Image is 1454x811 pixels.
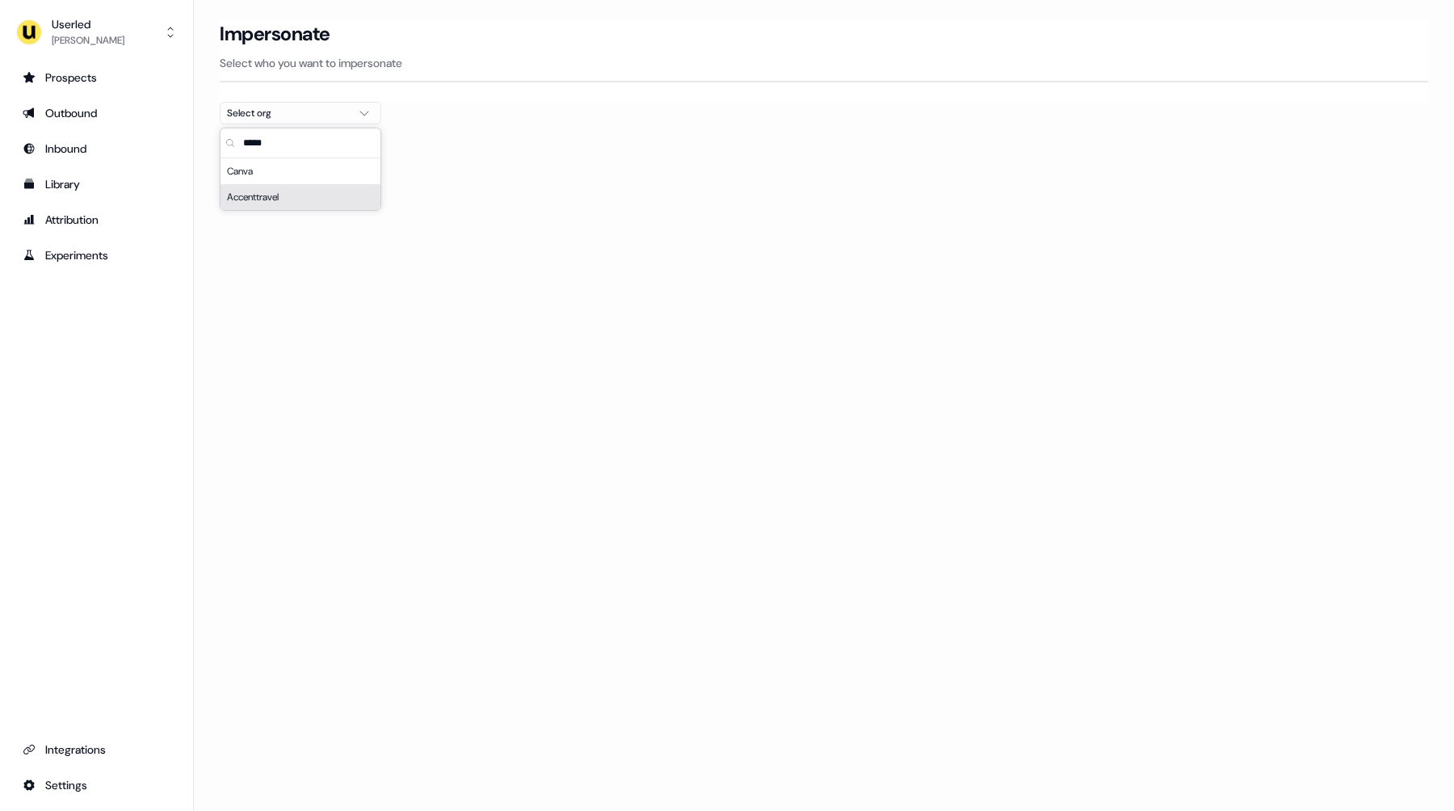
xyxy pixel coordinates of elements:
[13,100,180,126] a: Go to outbound experience
[220,102,381,124] button: Select org
[13,207,180,233] a: Go to attribution
[23,105,170,121] div: Outbound
[221,158,380,210] div: Suggestions
[220,22,330,46] h3: Impersonate
[52,16,124,32] div: Userled
[23,247,170,263] div: Experiments
[13,737,180,763] a: Go to integrations
[23,141,170,157] div: Inbound
[23,742,170,758] div: Integrations
[13,136,180,162] a: Go to Inbound
[52,32,124,48] div: [PERSON_NAME]
[220,55,1428,71] p: Select who you want to impersonate
[221,184,380,210] div: Accenttravel
[23,777,170,793] div: Settings
[13,772,180,798] a: Go to integrations
[13,65,180,90] a: Go to prospects
[13,13,180,52] button: Userled[PERSON_NAME]
[23,69,170,86] div: Prospects
[221,158,380,184] div: Canva
[13,242,180,268] a: Go to experiments
[23,212,170,228] div: Attribution
[227,105,348,121] div: Select org
[23,176,170,192] div: Library
[13,171,180,197] a: Go to templates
